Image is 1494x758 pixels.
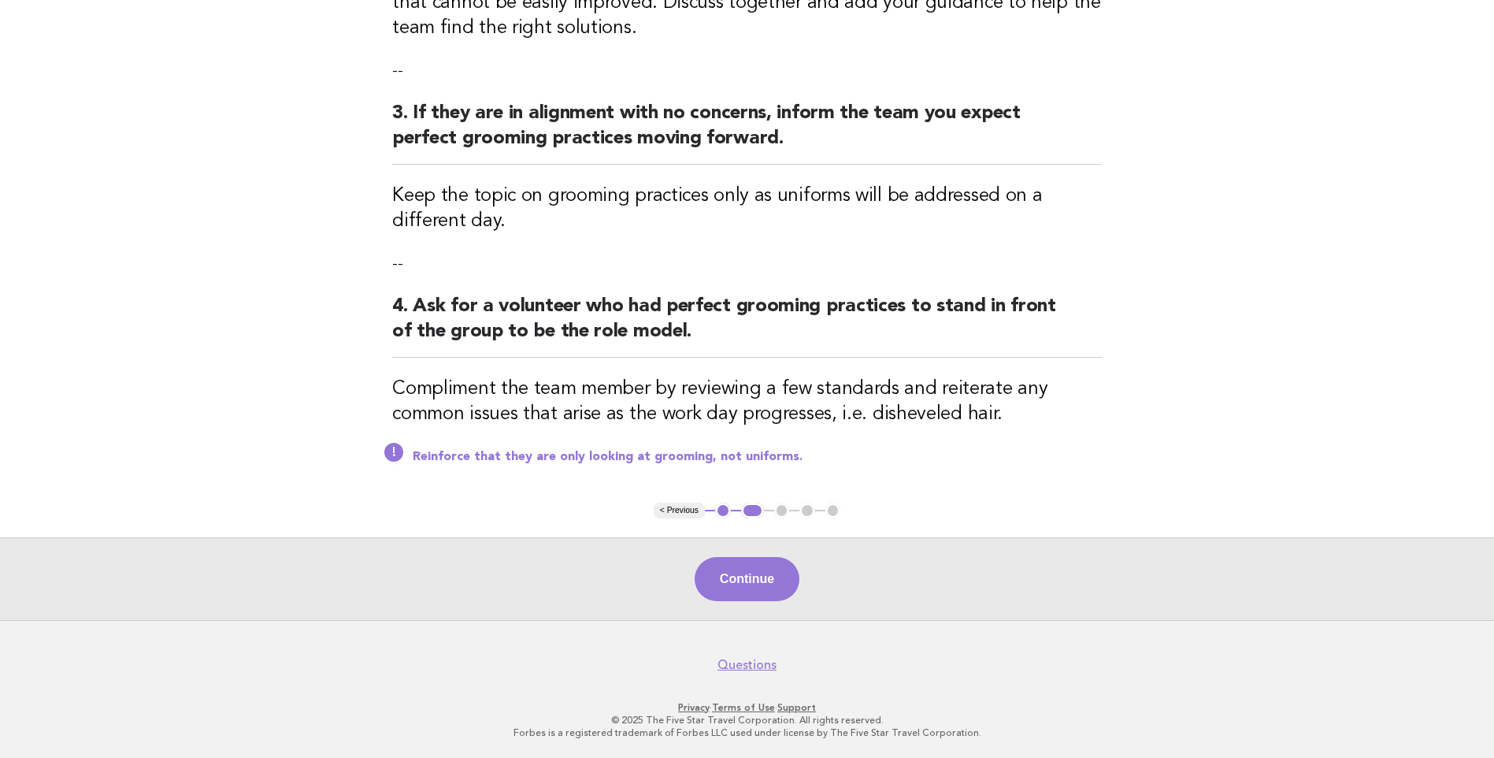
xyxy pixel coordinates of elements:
[265,726,1229,739] p: Forbes is a registered trademark of Forbes LLC used under license by The Five Star Travel Corpora...
[392,253,1102,275] p: --
[392,184,1102,234] h3: Keep the topic on grooming practices only as uniforms will be addressed on a different day.
[265,701,1229,714] p: · ·
[741,503,764,518] button: 2
[777,702,816,713] a: Support
[695,557,799,601] button: Continue
[392,294,1102,358] h2: 4. Ask for a volunteer who had perfect grooming practices to stand in front of the group to be th...
[678,702,710,713] a: Privacy
[413,449,1102,465] p: Reinforce that they are only looking at grooming, not uniforms.
[717,657,777,673] a: Questions
[712,702,775,713] a: Terms of Use
[392,60,1102,82] p: --
[715,503,731,518] button: 1
[392,377,1102,427] h3: Compliment the team member by reviewing a few standards and reiterate any common issues that aris...
[392,101,1102,165] h2: 3. If they are in alignment with no concerns, inform the team you expect perfect grooming practic...
[654,503,705,518] button: < Previous
[265,714,1229,726] p: © 2025 The Five Star Travel Corporation. All rights reserved.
